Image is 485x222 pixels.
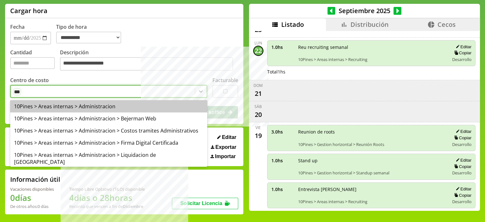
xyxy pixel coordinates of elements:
div: Total 1 hs [267,69,476,75]
button: Copiar [452,193,471,198]
span: Stand up [298,157,445,164]
div: 10Pines > Areas internas > Administracion > Costos tramites Administrativos [10,125,207,137]
div: 10Pines > Areas internas > Administracion [10,100,207,112]
b: Diciembre [123,203,143,209]
span: Septiembre 2025 [335,6,393,15]
div: lun [254,40,262,46]
span: Desarrollo [452,199,471,204]
select: Tipo de hora [56,32,121,43]
span: Listado [281,20,304,29]
div: Tiempo Libre Optativo (TiLO) disponible [69,186,145,192]
div: 19 [253,130,263,141]
span: Importar [215,154,236,159]
button: Editar [454,129,471,134]
label: Fecha [10,23,25,30]
span: 10Pines > Gestion horizontal > Standup semanal [298,170,445,176]
div: 10Pines > Areas internas > Administracion > Firma Digital Certificada [10,137,207,149]
button: Editar [454,157,471,163]
h1: 4 días o 28 horas [69,192,145,203]
span: 1.0 hs [271,186,294,192]
span: Exportar [215,144,236,150]
label: Descripción [60,49,238,72]
div: 22 [253,46,263,56]
div: 10Pines > Areas internas > Administracion > Bejerman Web [10,112,207,125]
span: 1.0 hs [271,157,294,164]
h1: 0 días [10,192,54,203]
div: De otros años: 0 días [10,203,54,209]
input: Cantidad [10,57,55,69]
button: Solicitar Licencia [172,198,238,209]
div: Recordá que vencen a fin de [69,203,145,209]
span: 1.0 hs [271,44,294,50]
div: vie [255,125,261,130]
span: Desarrollo [452,170,471,176]
span: Solicitar Licencia [180,201,222,206]
button: Exportar [209,144,238,150]
div: 10Pines > Areas internas > Administracion > Liquidacion de [GEOGRAPHIC_DATA] [10,149,207,168]
button: Editar [215,134,238,141]
button: Editar [454,186,471,192]
span: Reunion de roots [298,129,445,135]
h2: Información útil [10,175,60,184]
label: Cantidad [10,49,60,72]
label: Tipo de hora [56,23,126,44]
div: scrollable content [249,31,480,210]
span: 10Pines > Areas internas > Recruiting [298,57,445,62]
div: 21 [253,88,263,98]
span: Desarrollo [452,142,471,147]
span: Distribución [350,20,389,29]
button: Copiar [452,164,471,169]
label: Facturable [212,77,238,84]
div: dom [254,83,263,88]
span: 10Pines > Gestion horizontal > Reunión Roots [298,142,445,147]
span: 10Pines > Areas internas > Recruiting [298,199,445,204]
span: Cecos [437,20,456,29]
div: sáb [254,104,262,109]
div: 20 [253,109,263,119]
h1: Cargar hora [10,6,48,15]
span: Desarrollo [452,57,471,62]
button: Copiar [452,135,471,141]
textarea: Descripción [60,57,233,71]
div: Vacaciones disponibles [10,186,54,192]
button: Copiar [452,50,471,56]
span: 3.0 hs [271,129,294,135]
button: Editar [454,44,471,50]
label: Centro de costo [10,77,49,84]
span: Entrevista [PERSON_NAME] [298,186,445,192]
span: Editar [222,134,236,140]
span: Reu recruiting semanal [298,44,445,50]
